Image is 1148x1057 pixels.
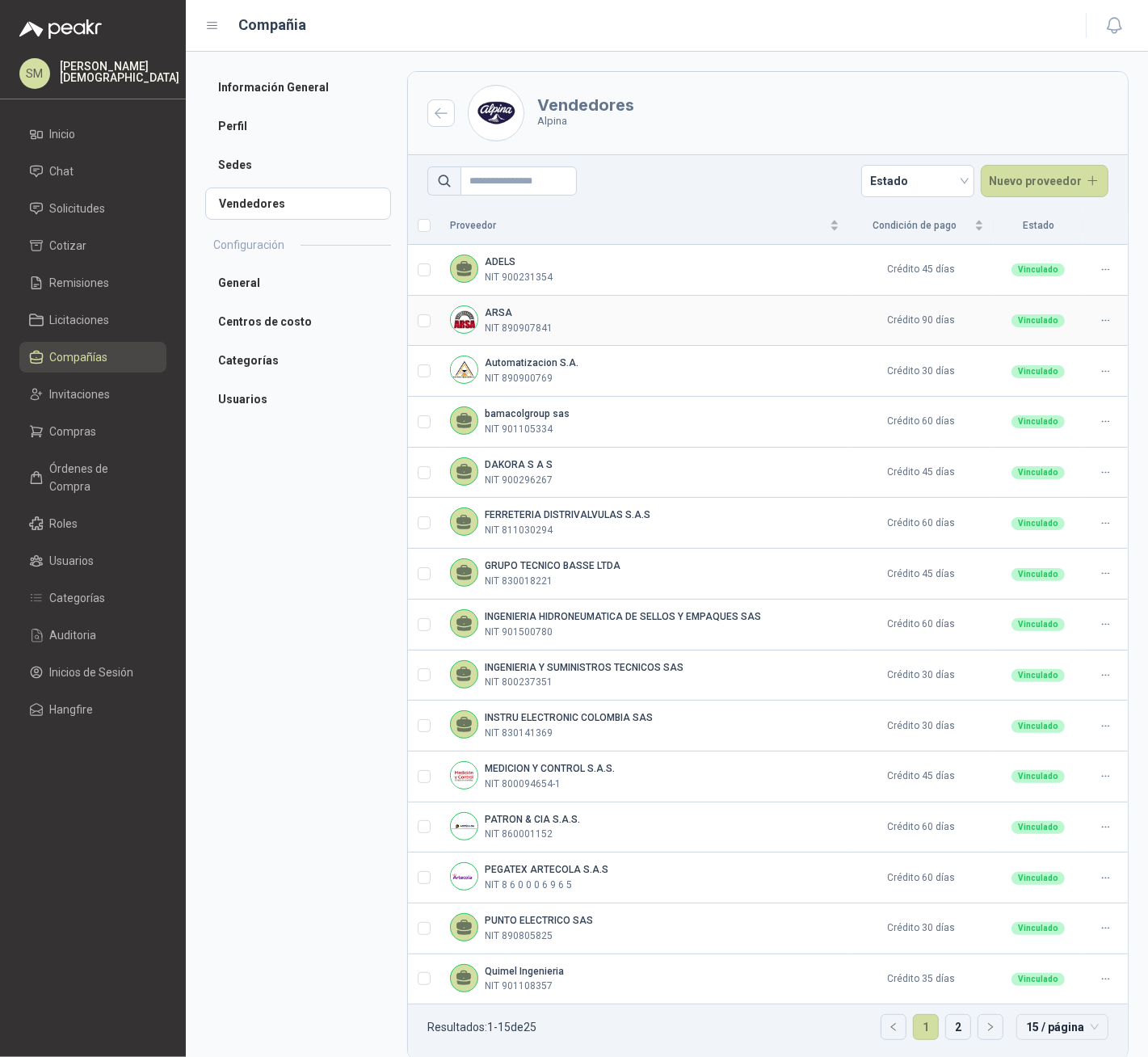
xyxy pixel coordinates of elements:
img: Company Logo [451,306,477,333]
a: Compras [19,416,166,447]
button: Nuevo proveedor [981,165,1109,197]
button: right [978,1015,1003,1039]
a: Remisiones [19,267,166,298]
img: Logo peakr [19,19,102,39]
span: right [986,1022,995,1032]
div: Vinculado [1011,922,1065,935]
p: NIT 830141369 [485,726,553,741]
a: Inicio [19,119,166,149]
p: NIT 890900769 [485,371,553,386]
a: Invitaciones [19,379,166,410]
a: Auditoria [19,620,166,651]
div: Vinculado [1011,568,1065,581]
p: NIT 830018221 [485,574,553,589]
span: Categorías [50,589,106,607]
b: bamacolgroup sas [485,408,570,419]
p: NIT 800094654-1 [485,777,561,792]
a: Perfil [205,110,391,142]
td: Crédito 90 días [849,296,993,347]
p: NIT 901500780 [485,625,553,640]
a: Cotizar [19,230,166,261]
span: Roles [50,515,78,533]
img: Company Logo [469,86,524,141]
h2: Configuración [213,236,284,254]
td: Crédito 60 días [849,853,993,903]
div: tamaño de página [1016,1014,1108,1040]
span: Usuarios [50,552,95,570]
img: Company Logo [451,813,477,840]
span: Condición de pago [859,218,970,234]
a: Vendedores [205,187,391,220]
span: Solicitudes [50,200,106,217]
b: PATRON & CIA S.A.S. [485,814,580,825]
a: Sedes [205,149,391,181]
b: INGENIERIA Y SUMINISTROS TECNICOS SAS [485,662,683,673]
span: Remisiones [50,274,110,292]
b: FERRETERIA DISTRIVALVULAS S.A.S [485,509,650,520]
p: NIT 860001152 [485,827,553,842]
div: Vinculado [1011,669,1065,682]
a: Licitaciones [19,305,166,335]
b: DAKORA S A S [485,459,553,470]
td: Crédito 60 días [849,397,993,448]
span: Hangfire [50,701,94,718]
p: NIT 900231354 [485,270,553,285]
td: Crédito 45 días [849,549,993,600]
td: Crédito 45 días [849,448,993,499]
td: Crédito 30 días [849,346,993,397]
li: Categorías [205,344,391,377]
p: NIT 900296267 [485,473,553,488]
a: Categorías [19,583,166,613]
div: Vinculado [1011,466,1065,479]
td: Crédito 30 días [849,903,993,954]
button: left [881,1015,906,1039]
a: Roles [19,508,166,539]
a: General [205,267,391,299]
span: Inicios de Sesión [50,663,134,681]
img: Company Logo [451,762,477,789]
div: Vinculado [1011,618,1065,631]
img: Company Logo [451,863,477,890]
div: Vinculado [1011,720,1065,733]
a: Hangfire [19,694,166,725]
span: Estado [871,169,965,193]
b: INGENIERIA HIDRONEUMATICA DE SELLOS Y EMPAQUES SAS [485,611,761,622]
b: GRUPO TECNICO BASSE LTDA [485,560,620,571]
span: Inicio [50,125,76,143]
li: 2 [945,1014,971,1040]
a: Compañías [19,342,166,373]
b: MEDICION Y CONTROL S.A.S. [485,763,615,774]
span: Compras [50,423,97,440]
td: Crédito 60 días [849,802,993,853]
p: NIT 890805825 [485,929,553,944]
span: Órdenes de Compra [50,460,151,495]
b: Automatizacion S.A. [485,357,578,368]
td: Crédito 45 días [849,245,993,296]
span: Proveedor [450,218,826,234]
span: Auditoria [50,626,97,644]
a: Solicitudes [19,193,166,224]
p: Resultados: 1 - 15 de 25 [427,1021,536,1033]
div: Vinculado [1011,770,1065,783]
p: NIT 811030294 [485,523,553,538]
a: Información General [205,71,391,103]
div: Vinculado [1011,517,1065,530]
a: Inicios de Sesión [19,657,166,688]
a: 2 [946,1015,970,1039]
td: Crédito 30 días [849,651,993,701]
div: Vinculado [1011,314,1065,327]
li: Página siguiente [978,1014,1003,1040]
span: left [889,1022,898,1032]
div: Vinculado [1011,365,1065,378]
div: Vinculado [1011,415,1065,428]
h1: Compañia [239,14,307,36]
p: Alpina [537,113,634,129]
span: Compañías [50,348,108,366]
a: Usuarios [19,545,166,576]
p: NIT 890907841 [485,321,553,336]
th: Proveedor [440,207,849,245]
div: SM [19,58,50,89]
div: Vinculado [1011,973,1065,986]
